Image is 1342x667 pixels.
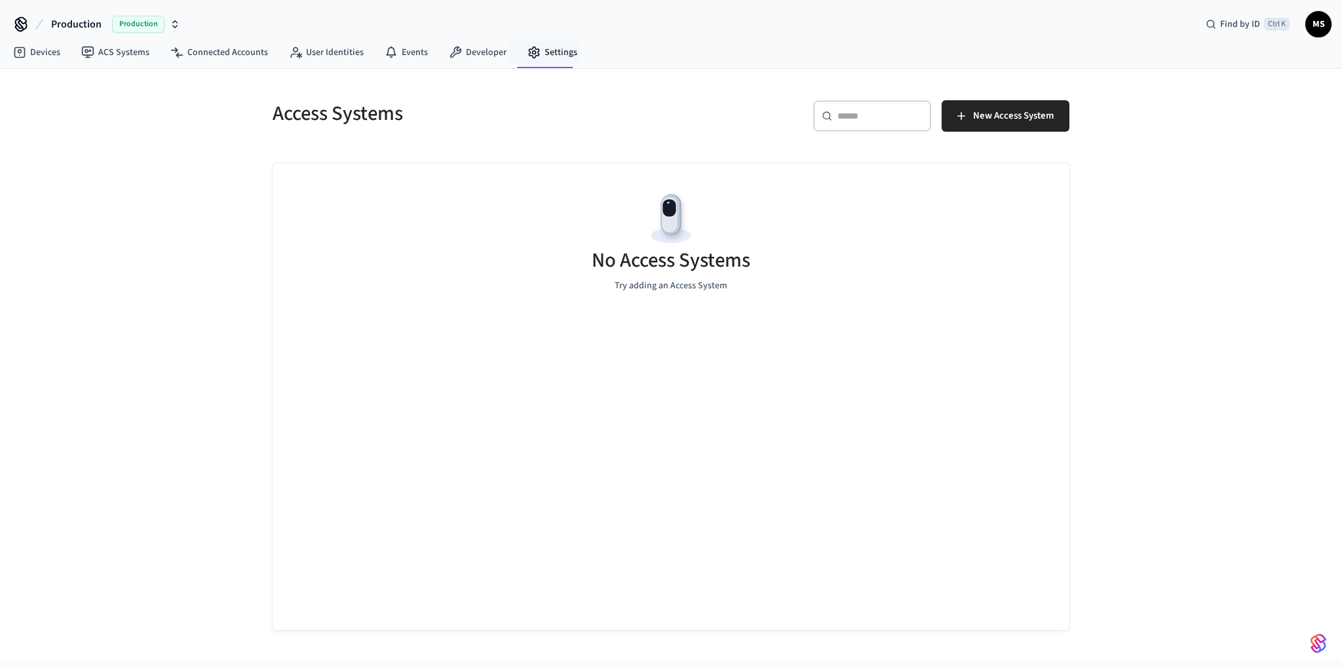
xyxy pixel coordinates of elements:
h5: Access Systems [273,100,663,127]
a: Developer [438,41,517,64]
span: Find by ID [1220,18,1260,31]
span: Production [112,16,164,33]
a: Connected Accounts [160,41,278,64]
button: New Access System [942,100,1069,132]
span: MS [1307,12,1330,36]
span: New Access System [973,107,1054,124]
a: Devices [3,41,71,64]
img: Devices Empty State [642,189,700,248]
p: Try adding an Access System [615,279,727,293]
span: Production [51,16,102,32]
div: Find by IDCtrl K [1195,12,1300,36]
a: Settings [517,41,588,64]
span: Ctrl K [1264,18,1290,31]
h5: No Access Systems [592,247,750,274]
a: ACS Systems [71,41,160,64]
a: User Identities [278,41,374,64]
a: Events [374,41,438,64]
button: MS [1305,11,1332,37]
img: SeamLogoGradient.69752ec5.svg [1311,633,1326,654]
